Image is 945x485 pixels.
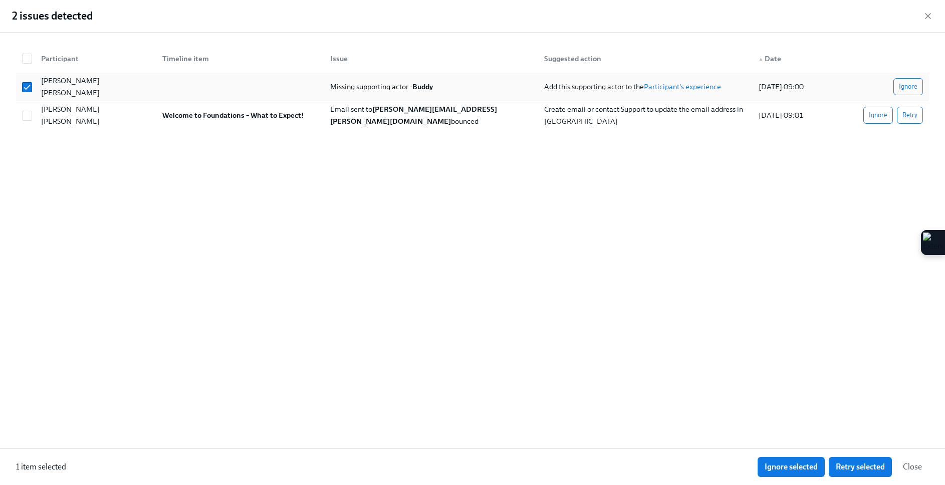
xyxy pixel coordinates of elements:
div: [PERSON_NAME] [PERSON_NAME] [37,75,154,99]
div: Timeline item [158,53,322,65]
button: Ignore [863,107,893,124]
button: Retry selected [829,457,892,477]
strong: Buddy [412,82,433,91]
button: Close [896,457,929,477]
span: ▲ [759,57,764,62]
div: Issue [322,49,536,69]
div: [DATE] 09:01 [755,109,847,121]
div: Participant [37,53,154,65]
div: Date [755,53,847,65]
span: Retry selected [836,462,885,472]
span: Add this supporting actor to the [544,82,644,91]
span: Missing supporting actor - [330,82,433,91]
span: Ignore selected [765,462,818,472]
div: Participant [33,49,154,69]
div: [PERSON_NAME] [PERSON_NAME]Welcome to Foundations – What to Expect!Email sent to[PERSON_NAME][EMA... [16,101,929,129]
div: Suggested action [536,49,750,69]
div: [DATE] 09:00 [755,81,847,93]
div: Suggested action [540,53,750,65]
button: Retry [897,107,923,124]
span: Ignore [899,82,917,92]
span: Retry [902,110,917,120]
button: Ignore selected [758,457,825,477]
div: ▲Date [751,49,847,69]
p: 1 item selected [16,461,66,472]
div: Timeline item [154,49,322,69]
strong: Welcome to Foundations – What to Expect! [162,111,304,120]
span: Ignore [869,110,887,120]
button: Ignore [893,78,923,95]
span: Close [903,462,922,472]
h2: 2 issues detected [12,9,93,24]
a: Participant's experience [644,82,721,91]
div: [PERSON_NAME] [PERSON_NAME] [37,103,154,127]
img: Extension Icon [923,232,943,253]
div: [PERSON_NAME] [PERSON_NAME]Missing supporting actor -BuddyAdd this supporting actor to thePartici... [16,73,929,101]
div: Issue [326,53,536,65]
